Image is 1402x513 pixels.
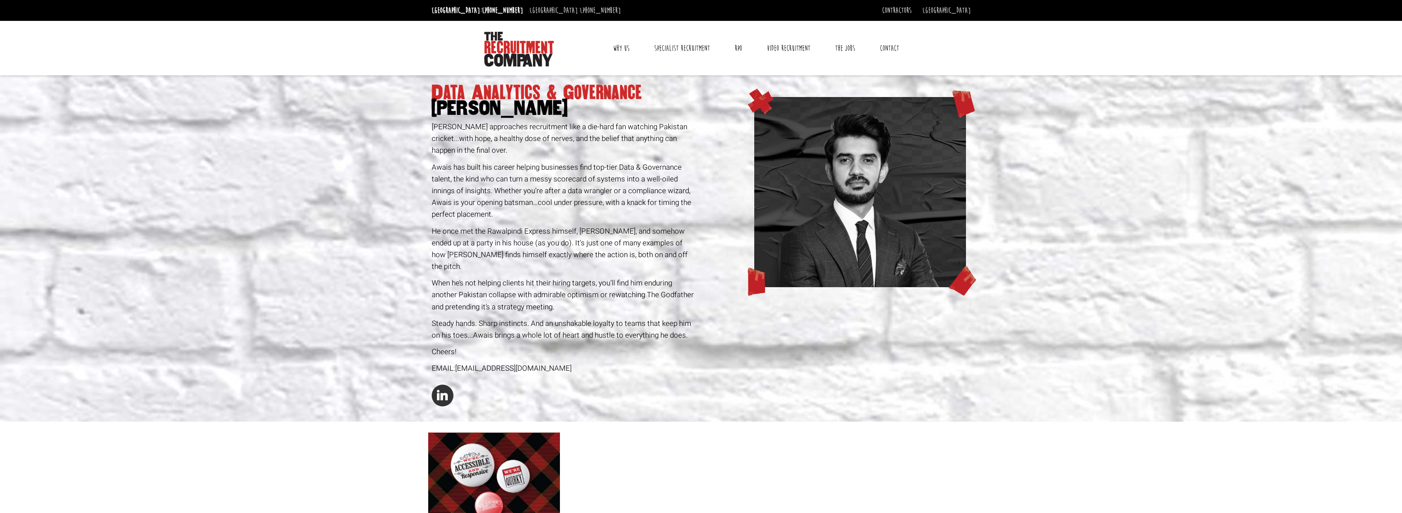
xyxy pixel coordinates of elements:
[455,363,572,374] a: [EMAIL_ADDRESS][DOMAIN_NAME]
[432,346,698,358] p: Cheers!
[432,85,698,116] h1: Data Analytics & Governance
[527,3,623,17] li: [GEOGRAPHIC_DATA]:
[432,225,698,273] p: He once met the Rawalpindi Express himself, [PERSON_NAME], and somehow ended up at a party in his...
[873,37,906,59] a: Contact
[432,277,698,313] p: When he’s not helping clients hit their hiring targets, you’ll find him enduring another Pakistan...
[430,3,525,17] li: [GEOGRAPHIC_DATA]:
[882,6,912,15] a: Contractors
[580,6,621,15] a: [PHONE_NUMBER]
[432,362,698,374] div: EMAIL:
[482,6,523,15] a: [PHONE_NUMBER]
[829,37,862,59] a: The Jobs
[432,121,698,157] p: [PERSON_NAME] approaches recruitment like a die-hard fan watching Pakistan cricket...with hope, a...
[648,37,716,59] a: Specialist Recruitment
[922,6,971,15] a: [GEOGRAPHIC_DATA]
[754,97,966,287] img: awais-new-website-no-illo.png
[432,161,698,221] p: Awais has built his career helping businesses find top-tier Data & Governance talent, the kind wh...
[606,37,636,59] a: Why Us
[432,318,698,341] p: Steady hands. Sharp instincts. And an unshakable loyalty to teams that keep him on his toes...Awa...
[728,37,749,59] a: RPO
[484,32,554,67] img: The Recruitment Company
[432,101,698,116] span: [PERSON_NAME]
[760,37,817,59] a: Video Recruitment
